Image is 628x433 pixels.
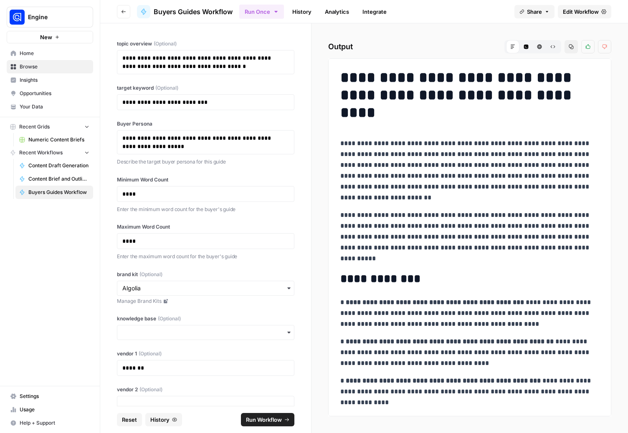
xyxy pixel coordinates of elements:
[287,5,317,18] a: History
[7,100,93,113] a: Your Data
[117,205,294,214] p: Enter the minimum word count for the buyer's guide
[239,5,284,19] button: Run Once
[155,84,178,92] span: (Optional)
[7,121,93,133] button: Recent Grids
[328,40,611,53] h2: Output
[28,162,89,169] span: Content Draft Generation
[320,5,354,18] a: Analytics
[117,350,294,357] label: vendor 1
[7,390,93,403] a: Settings
[20,90,89,97] span: Opportunities
[20,63,89,70] span: Browse
[117,120,294,128] label: Buyer Persona
[527,8,542,16] span: Share
[563,8,599,16] span: Edit Workflow
[117,297,294,305] a: Manage Brand Kits
[20,103,89,111] span: Your Data
[7,7,93,28] button: Workspace: Engine
[558,5,611,18] a: Edit Workflow
[15,172,93,186] a: Content Brief and Outline v3
[28,136,89,143] span: Numeric Content Briefs
[117,40,294,48] label: topic overview
[122,415,137,424] span: Reset
[7,60,93,73] a: Browse
[20,50,89,57] span: Home
[7,31,93,43] button: New
[28,13,78,21] span: Engine
[514,5,555,18] button: Share
[20,76,89,84] span: Insights
[154,7,233,17] span: Buyers Guides Workflow
[28,175,89,183] span: Content Brief and Outline v3
[20,393,89,400] span: Settings
[117,158,294,166] p: Describe the target buyer persona for this guide
[150,415,170,424] span: History
[137,5,233,18] a: Buyers Guides Workflow
[117,315,294,322] label: knowledge base
[139,271,162,278] span: (Optional)
[7,87,93,100] a: Opportunities
[117,252,294,261] p: Enter the maximum word count for the buyer's guide
[117,413,142,426] button: Reset
[40,33,52,41] span: New
[139,386,162,393] span: (Optional)
[28,189,89,196] span: Buyers Guides Workflow
[357,5,392,18] a: Integrate
[154,40,177,48] span: (Optional)
[7,416,93,430] button: Help + Support
[158,315,181,322] span: (Optional)
[7,47,93,60] a: Home
[19,123,50,131] span: Recent Grids
[15,133,93,146] a: Numeric Content Briefs
[117,271,294,278] label: brand kit
[20,406,89,413] span: Usage
[7,73,93,87] a: Insights
[122,284,289,292] input: Algolia
[15,186,93,199] a: Buyers Guides Workflow
[20,419,89,427] span: Help + Support
[7,146,93,159] button: Recent Workflows
[10,10,25,25] img: Engine Logo
[19,149,63,156] span: Recent Workflows
[145,413,182,426] button: History
[117,176,294,184] label: Minimum Word Count
[246,415,282,424] span: Run Workflow
[15,159,93,172] a: Content Draft Generation
[117,386,294,393] label: vendor 2
[139,350,162,357] span: (Optional)
[241,413,294,426] button: Run Workflow
[117,223,294,231] label: Maximum Word Count
[117,84,294,92] label: target keyword
[7,403,93,416] a: Usage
